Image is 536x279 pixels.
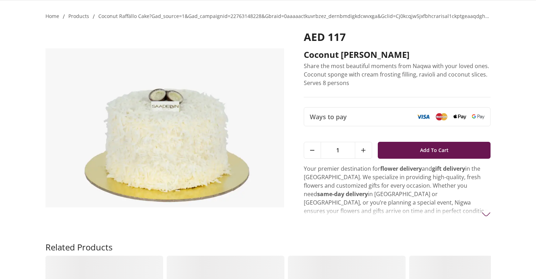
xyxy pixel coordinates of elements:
[45,31,284,225] img: Coconut Raffaello Cake
[317,190,368,198] strong: same-day delivery
[378,142,491,159] button: Add To Cart
[454,114,466,120] img: Apple Pay
[45,242,112,253] h2: Related Products
[432,165,465,172] strong: gift delivery
[68,13,89,19] a: products
[482,210,491,219] img: arrow
[472,114,485,119] img: Google Pay
[63,12,65,21] li: /
[321,142,355,158] span: 1
[304,30,346,44] span: AED 117
[93,12,95,21] li: /
[435,113,448,120] img: Mastercard
[380,165,422,172] strong: flower delivery
[45,13,59,19] a: Home
[420,144,449,157] span: Add To Cart
[304,164,491,257] p: Your premier destination for and in the [GEOGRAPHIC_DATA]. We specialize in providing high-qualit...
[310,112,347,122] span: Ways to pay
[417,114,430,119] img: Visa
[304,62,491,87] p: Share the most beautiful moments from Naqwa with your loved ones. Coconut sponge with cream frost...
[304,49,491,60] h2: Coconut [PERSON_NAME]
